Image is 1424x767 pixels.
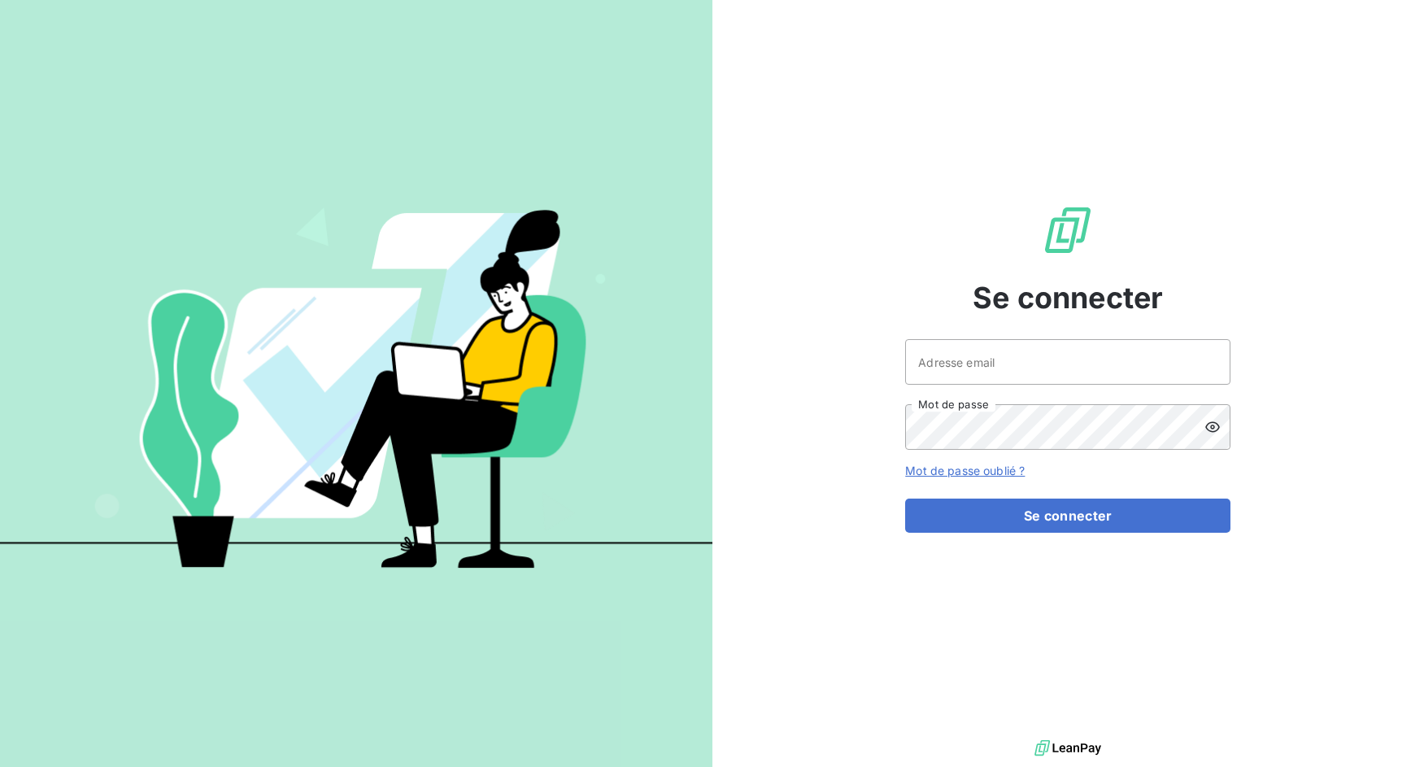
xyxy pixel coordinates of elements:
[905,499,1230,533] button: Se connecter
[1042,204,1094,256] img: Logo LeanPay
[905,464,1025,477] a: Mot de passe oublié ?
[905,339,1230,385] input: placeholder
[973,276,1163,320] span: Se connecter
[1034,736,1101,760] img: logo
